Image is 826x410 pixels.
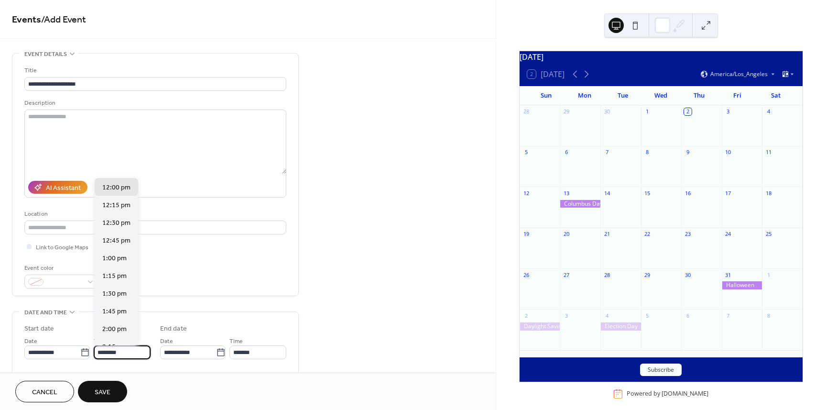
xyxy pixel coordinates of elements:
[684,312,691,319] div: 6
[520,51,803,63] div: [DATE]
[522,189,530,197] div: 12
[24,49,67,59] span: Event details
[765,149,772,156] div: 11
[46,183,81,193] div: AI Assistant
[603,231,610,238] div: 21
[604,86,642,105] div: Tue
[522,312,530,319] div: 2
[765,312,772,319] div: 8
[644,149,651,156] div: 8
[95,388,110,398] span: Save
[102,307,127,317] span: 1:45 pm
[36,243,88,253] span: Link to Google Maps
[522,108,530,115] div: 28
[24,336,37,346] span: Date
[102,200,130,211] span: 12:15 pm
[102,289,127,299] span: 1:30 pm
[24,324,54,334] div: Start date
[603,108,610,115] div: 30
[563,231,570,238] div: 20
[725,271,732,278] div: 31
[160,324,187,334] div: End date
[627,390,708,398] div: Powered by
[24,308,67,318] span: Date and time
[603,149,610,156] div: 7
[603,312,610,319] div: 4
[718,86,757,105] div: Fri
[710,71,768,77] span: America/Los_Angeles
[565,86,604,105] div: Mon
[725,231,732,238] div: 24
[603,189,610,197] div: 14
[28,181,87,194] button: AI Assistant
[12,11,41,29] a: Events
[24,263,96,273] div: Event color
[563,271,570,278] div: 27
[24,98,284,108] div: Description
[563,149,570,156] div: 6
[680,86,718,105] div: Thu
[102,254,127,264] span: 1:00 pm
[560,200,600,208] div: Columbus Day
[229,336,243,346] span: Time
[41,11,86,29] span: / Add Event
[684,108,691,115] div: 2
[684,231,691,238] div: 23
[522,231,530,238] div: 19
[36,372,53,382] span: All day
[765,108,772,115] div: 4
[160,336,173,346] span: Date
[725,108,732,115] div: 3
[102,218,130,228] span: 12:30 pm
[642,86,680,105] div: Wed
[644,108,651,115] div: 1
[644,271,651,278] div: 29
[600,322,641,331] div: Election Day
[684,189,691,197] div: 16
[522,271,530,278] div: 26
[765,189,772,197] div: 18
[522,149,530,156] div: 5
[78,381,127,402] button: Save
[563,189,570,197] div: 13
[684,149,691,156] div: 9
[32,388,57,398] span: Cancel
[757,86,795,105] div: Sat
[644,231,651,238] div: 22
[640,364,682,376] button: Subscribe
[102,183,130,193] span: 12:00 pm
[644,189,651,197] div: 15
[765,231,772,238] div: 25
[527,86,565,105] div: Sun
[520,322,560,331] div: Daylight Saving Time ends
[603,271,610,278] div: 28
[725,189,732,197] div: 17
[24,66,284,76] div: Title
[563,312,570,319] div: 3
[722,281,762,289] div: Halloween
[24,209,284,219] div: Location
[102,236,130,246] span: 12:45 pm
[725,312,732,319] div: 7
[765,271,772,278] div: 1
[102,324,127,334] span: 2:00 pm
[563,108,570,115] div: 29
[725,149,732,156] div: 10
[662,390,708,398] a: [DOMAIN_NAME]
[15,381,74,402] button: Cancel
[94,336,107,346] span: Time
[102,271,127,281] span: 1:15 pm
[644,312,651,319] div: 5
[684,271,691,278] div: 30
[102,342,127,352] span: 2:15 pm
